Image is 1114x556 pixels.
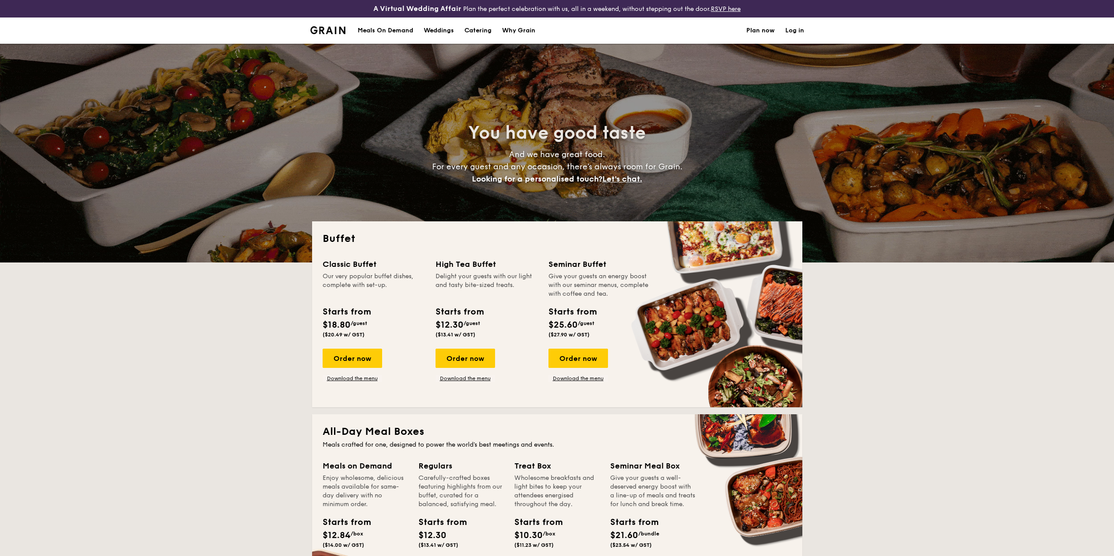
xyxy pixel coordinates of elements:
img: Grain [310,26,346,34]
span: ($23.54 w/ GST) [610,542,652,548]
a: Log in [785,17,804,44]
span: ($27.90 w/ GST) [548,332,590,338]
span: $21.60 [610,530,638,541]
a: Download the menu [436,375,495,382]
span: /guest [578,320,594,326]
div: Starts from [610,516,650,529]
div: Meals crafted for one, designed to power the world's best meetings and events. [323,441,792,449]
span: /bundle [638,531,659,537]
a: Plan now [746,17,775,44]
a: Download the menu [548,375,608,382]
div: Why Grain [502,17,535,44]
h2: All-Day Meal Boxes [323,425,792,439]
div: Plan the perfect celebration with us, all in a weekend, without stepping out the door. [305,3,809,14]
a: Download the menu [323,375,382,382]
span: $10.30 [514,530,543,541]
span: /guest [351,320,367,326]
a: RSVP here [711,5,741,13]
span: ($13.41 w/ GST) [418,542,458,548]
div: Classic Buffet [323,258,425,270]
span: And we have great food. For every guest and any occasion, there’s always room for Grain. [432,150,682,184]
h2: Buffet [323,232,792,246]
div: Starts from [548,305,596,318]
div: Order now [436,349,495,368]
div: Enjoy wholesome, delicious meals available for same-day delivery with no minimum order. [323,474,408,509]
a: Logotype [310,26,346,34]
span: ($13.41 w/ GST) [436,332,475,338]
div: Wholesome breakfasts and light bites to keep your attendees energised throughout the day. [514,474,600,509]
span: /box [351,531,363,537]
div: Weddings [424,17,454,44]
h4: A Virtual Wedding Affair [373,3,461,14]
span: Looking for a personalised touch? [472,174,602,184]
span: ($14.00 w/ GST) [323,542,364,548]
span: $18.80 [323,320,351,330]
div: Order now [548,349,608,368]
span: /box [543,531,555,537]
span: Let's chat. [602,174,642,184]
span: $25.60 [548,320,578,330]
a: Why Grain [497,17,541,44]
span: ($20.49 w/ GST) [323,332,365,338]
span: You have good taste [468,122,646,143]
h1: Catering [464,17,492,44]
div: Our very popular buffet dishes, complete with set-up. [323,272,425,298]
div: Regulars [418,460,504,472]
div: Give your guests a well-deserved energy boost with a line-up of meals and treats for lunch and br... [610,474,696,509]
div: Starts from [323,516,362,529]
div: Meals On Demand [358,17,413,44]
div: High Tea Buffet [436,258,538,270]
div: Delight your guests with our light and tasty bite-sized treats. [436,272,538,298]
div: Order now [323,349,382,368]
div: Starts from [436,305,483,318]
div: Starts from [418,516,458,529]
div: Treat Box [514,460,600,472]
span: $12.84 [323,530,351,541]
div: Seminar Meal Box [610,460,696,472]
div: Seminar Buffet [548,258,651,270]
a: Catering [459,17,497,44]
span: /guest [464,320,480,326]
a: Meals On Demand [352,17,418,44]
div: Carefully-crafted boxes featuring highlights from our buffet, curated for a balanced, satisfying ... [418,474,504,509]
span: $12.30 [436,320,464,330]
div: Give your guests an energy boost with our seminar menus, complete with coffee and tea. [548,272,651,298]
a: Weddings [418,17,459,44]
div: Starts from [323,305,370,318]
div: Meals on Demand [323,460,408,472]
div: Starts from [514,516,554,529]
span: ($11.23 w/ GST) [514,542,554,548]
span: $12.30 [418,530,446,541]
